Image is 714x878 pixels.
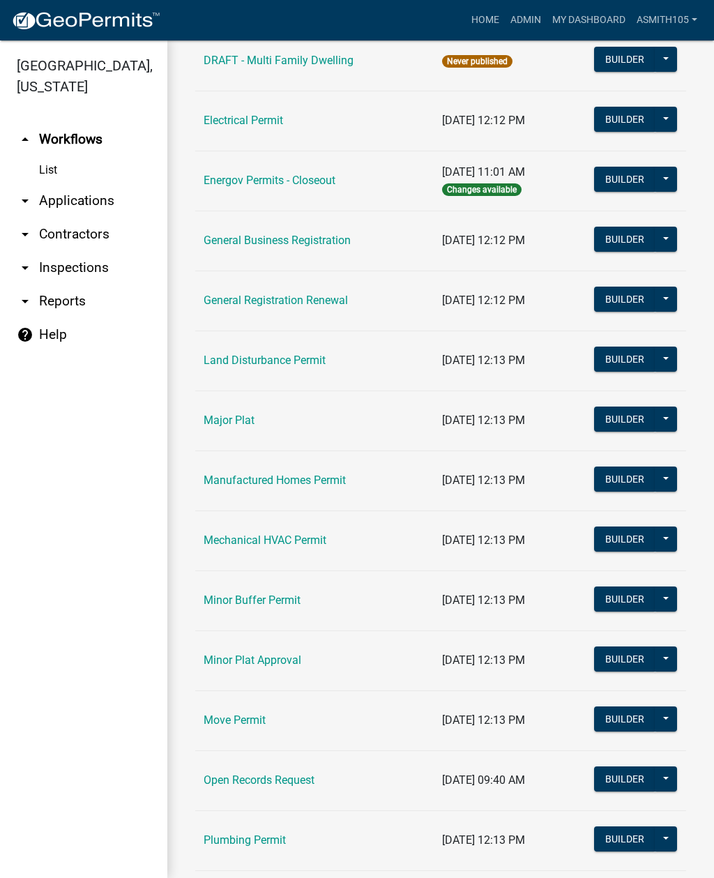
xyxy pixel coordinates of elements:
span: [DATE] 12:13 PM [442,354,525,367]
span: [DATE] 12:13 PM [442,533,525,547]
button: Builder [594,47,655,72]
a: Minor Buffer Permit [204,593,301,607]
span: [DATE] 12:13 PM [442,593,525,607]
a: Land Disturbance Permit [204,354,326,367]
span: [DATE] 09:40 AM [442,773,525,787]
span: [DATE] 12:13 PM [442,653,525,667]
a: My Dashboard [547,7,631,33]
span: [DATE] 12:13 PM [442,713,525,727]
button: Builder [594,167,655,192]
span: Never published [442,55,512,68]
button: Builder [594,646,655,672]
a: General Business Registration [204,234,351,247]
span: [DATE] 12:13 PM [442,414,525,427]
i: arrow_drop_down [17,259,33,276]
a: DRAFT - Multi Family Dwelling [204,54,354,67]
a: Home [466,7,505,33]
button: Builder [594,467,655,492]
button: Builder [594,766,655,792]
a: Major Plat [204,414,255,427]
a: Plumbing Permit [204,833,286,847]
a: Mechanical HVAC Permit [204,533,326,547]
button: Builder [594,227,655,252]
a: General Registration Renewal [204,294,348,307]
span: [DATE] 12:12 PM [442,234,525,247]
button: Builder [594,706,655,732]
span: [DATE] 12:12 PM [442,114,525,127]
a: Electrical Permit [204,114,283,127]
span: [DATE] 11:01 AM [442,165,525,179]
button: Builder [594,826,655,851]
a: Move Permit [204,713,266,727]
a: Manufactured Homes Permit [204,474,346,487]
button: Builder [594,407,655,432]
a: Admin [505,7,547,33]
span: [DATE] 12:13 PM [442,833,525,847]
i: help [17,326,33,343]
a: asmith105 [631,7,703,33]
span: Changes available [442,183,522,196]
span: [DATE] 12:13 PM [442,474,525,487]
a: Minor Plat Approval [204,653,301,667]
button: Builder [594,107,655,132]
a: Energov Permits - Closeout [204,174,335,187]
button: Builder [594,586,655,612]
i: arrow_drop_down [17,192,33,209]
a: Open Records Request [204,773,314,787]
span: [DATE] 12:12 PM [442,294,525,307]
button: Builder [594,347,655,372]
i: arrow_drop_down [17,226,33,243]
button: Builder [594,527,655,552]
i: arrow_drop_up [17,131,33,148]
button: Builder [594,287,655,312]
i: arrow_drop_down [17,293,33,310]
